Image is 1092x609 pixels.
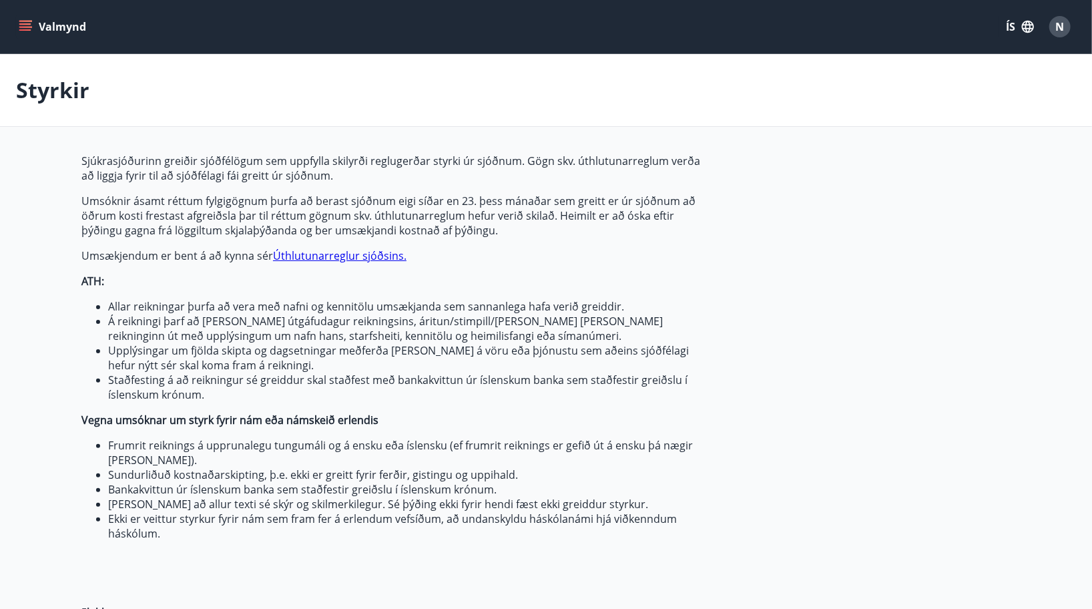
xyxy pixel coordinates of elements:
[16,75,89,105] p: Styrkir
[1044,11,1076,43] button: N
[999,15,1041,39] button: ÍS
[108,314,712,343] li: Á reikningi þarf að [PERSON_NAME] útgáfudagur reikningsins, áritun/stimpill/[PERSON_NAME] [PERSON...
[108,343,712,373] li: Upplýsingar um fjölda skipta og dagsetningar meðferða [PERSON_NAME] á vöru eða þjónustu sem aðein...
[81,413,378,427] strong: Vegna umsóknar um styrk fyrir nám eða námskeið erlendis
[108,438,712,467] li: Frumrit reiknings á upprunalegu tungumáli og á ensku eða íslensku (ef frumrit reiknings er gefið ...
[81,154,712,183] p: Sjúkrasjóðurinn greiðir sjóðfélögum sem uppfylla skilyrði reglugerðar styrki úr sjóðnum. Gögn skv...
[81,248,712,263] p: Umsækjendum er bent á að kynna sér
[108,512,712,541] li: Ekki er veittur styrkur fyrir nám sem fram fer á erlendum vefsíðum, að undanskyldu háskólanámi hj...
[108,467,712,482] li: Sundurliðuð kostnaðarskipting, þ.e. ekki er greitt fyrir ferðir, gistingu og uppihald.
[273,248,406,263] a: Úthlutunarreglur sjóðsins.
[108,497,712,512] li: [PERSON_NAME] að allur texti sé skýr og skilmerkilegur. Sé þýðing ekki fyrir hendi fæst ekki grei...
[1056,19,1065,34] span: N
[81,194,712,238] p: Umsóknir ásamt réttum fylgigögnum þurfa að berast sjóðnum eigi síðar en 23. þess mánaðar sem grei...
[16,15,91,39] button: menu
[108,373,712,402] li: Staðfesting á að reikningur sé greiddur skal staðfest með bankakvittun úr íslenskum banka sem sta...
[81,274,104,288] strong: ATH:
[108,299,712,314] li: Allar reikningar þurfa að vera með nafni og kennitölu umsækjanda sem sannanlega hafa verið greiddir.
[108,482,712,497] li: Bankakvittun úr íslenskum banka sem staðfestir greiðslu í íslenskum krónum.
